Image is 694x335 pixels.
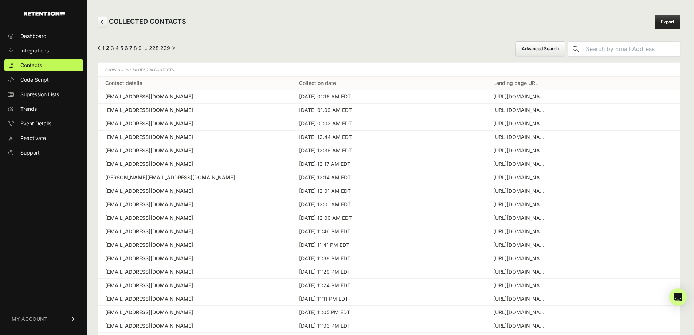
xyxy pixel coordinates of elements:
img: Retention.com [24,12,65,16]
span: 5,709 Contacts. [143,67,175,72]
a: [EMAIL_ADDRESS][DOMAIN_NAME] [105,93,285,100]
div: https://www.threepiece.us/vehicle-gallery/ [493,282,548,289]
td: [DATE] 11:11 PM EDT [292,292,486,306]
a: [EMAIL_ADDRESS][DOMAIN_NAME] [105,147,285,154]
div: https://www.threepiece.us/new-wheels/advan/rg-d2/?utm_source=google&utm_medium=cpc&utm_campaign=2... [493,187,548,195]
span: Contacts [20,62,42,69]
td: [DATE] 01:16 AM EDT [292,90,486,104]
span: Trends [20,105,37,113]
div: https://www.threepiece.us/lock-offroad-combat-6x139-7-17x9-1-matte-bronze-w-matte-black-ring/?utm... [493,268,548,276]
td: [DATE] 11:03 PM EDT [292,319,486,333]
a: Page 5 [120,45,123,51]
a: Event Details [4,118,83,129]
a: [EMAIL_ADDRESS][DOMAIN_NAME] [105,160,285,168]
h2: COLLECTED CONTACTS [98,16,186,27]
div: https://www.threepiece.us/nitto-nit-recon-grappler-a-t-lt295-65r20-10/ [493,93,548,100]
div: https://www.threepiece.us/ [493,214,548,222]
span: Dashboard [20,32,47,40]
a: Page 9 [138,45,142,51]
em: Page 2 [106,45,109,51]
a: [EMAIL_ADDRESS][DOMAIN_NAME] [105,133,285,141]
a: Page 6 [125,45,128,51]
a: Page 4 [115,45,119,51]
a: Supression Lists [4,89,83,100]
a: [EMAIL_ADDRESS][DOMAIN_NAME] [105,322,285,330]
div: https://www.threepiece.us/lock-offroad-olympus-6x139-7-17x9-35-matte-desert-bronze-w-matte-black-... [493,228,548,235]
div: https://www.threepiece.us/search/?query=Mickey-Thompson [493,295,548,303]
td: [DATE] 11:46 PM EDT [292,225,486,238]
a: [EMAIL_ADDRESS][DOMAIN_NAME] [105,201,285,208]
td: [DATE] 11:24 PM EDT [292,279,486,292]
a: Collection date [299,80,336,86]
a: [EMAIL_ADDRESS][DOMAIN_NAME] [105,187,285,195]
a: Code Script [4,74,83,86]
div: https://www.threepiece.us/shop/wheels/work-wheels/vs-kf/?srsltid=AfmBOoo5VJLL6gc5wRtTK9cYu21sOAvN... [493,133,548,141]
div: Pagination [98,44,175,54]
a: [EMAIL_ADDRESS][DOMAIN_NAME] [105,241,285,249]
a: Reactivate [4,132,83,144]
a: Page 8 [134,45,137,51]
div: https://www.threepiece.us/rotiform-1pc-r189-5x112-20x9-25-gloss-silver/?srsltid=AfmBOooF0YoeWV-xV... [493,147,548,154]
a: [EMAIL_ADDRESS][DOMAIN_NAME] [105,120,285,127]
td: [DATE] 11:41 PM EDT [292,238,486,252]
a: Landing page URL [493,80,538,86]
td: [DATE] 01:02 AM EDT [292,117,486,131]
div: https://www.threepiece.us/work-emotion-zr10-5x100-18x9-5-38-titanium-diamond-lip-cut/?utm_source=... [493,322,548,330]
a: Trends [4,103,83,115]
a: [EMAIL_ADDRESS][DOMAIN_NAME] [105,295,285,303]
td: [DATE] 01:09 AM EDT [292,104,486,117]
a: Page 1 [102,45,105,51]
a: [EMAIL_ADDRESS][DOMAIN_NAME] [105,268,285,276]
a: MY ACCOUNT [4,308,83,330]
div: [EMAIL_ADDRESS][DOMAIN_NAME] [105,228,285,235]
a: [EMAIL_ADDRESS][DOMAIN_NAME] [105,282,285,289]
a: [EMAIL_ADDRESS][DOMAIN_NAME] [105,106,285,114]
a: Page 7 [129,45,132,51]
a: Contacts [4,59,83,71]
td: [DATE] 11:05 PM EDT [292,306,486,319]
div: https://www.threepiece.us/lock-offroad-combat-6x139-7-20x9-0-matte-black-w-matte-black-ring/?utm_... [493,160,548,168]
a: [PERSON_NAME][EMAIL_ADDRESS][DOMAIN_NAME] [105,174,285,181]
span: Reactivate [20,135,46,142]
span: Code Script [20,76,49,83]
td: [DATE] 12:00 AM EDT [292,211,486,225]
a: Integrations [4,45,83,57]
a: Contact details [105,80,142,86]
div: https://www.threepiece.us/search/?wheel_diameter/17/wheel_width/9/wheel_bolt_pattern/5x114.3mm-(5... [493,120,548,127]
a: Export [655,15,680,29]
span: Support [20,149,40,156]
div: [EMAIL_ADDRESS][DOMAIN_NAME] [105,214,285,222]
a: [EMAIL_ADDRESS][DOMAIN_NAME] [105,309,285,316]
a: Page 229 [160,45,170,51]
input: Search by Email Address [583,42,680,56]
div: Open Intercom Messenger [669,288,687,306]
span: Integrations [20,47,49,54]
td: [DATE] 12:14 AM EDT [292,171,486,184]
span: MY ACCOUNT [12,315,47,323]
td: [DATE] 12:01 AM EDT [292,184,486,198]
div: https://www.threepiece.us/brands/?Year/2001/Make/Audi/Model/A8-Quattro/Submodel/L [493,309,548,316]
div: https://www.threepiece.us/lock-offroad-yosemite-5x127-17x9-0-matte-desert-bronze-w-matte-black-ri... [493,241,548,249]
a: Support [4,147,83,159]
td: [DATE] 12:17 AM EDT [292,157,486,171]
div: https://www.threepiece.us/work-vs-xv-5x115-19x13-16-l-disk-silky-rich-silver/?utm_source=google&u... [493,201,548,208]
div: https://www.threepiece.us/work-vs-xv-5x120-18x10-40-a-disk-brilliant-silver-black/ [493,106,548,114]
a: [EMAIL_ADDRESS][DOMAIN_NAME] [105,255,285,262]
span: Showing 26 - 50 of [105,67,175,72]
span: Event Details [20,120,51,127]
span: … [143,45,148,51]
